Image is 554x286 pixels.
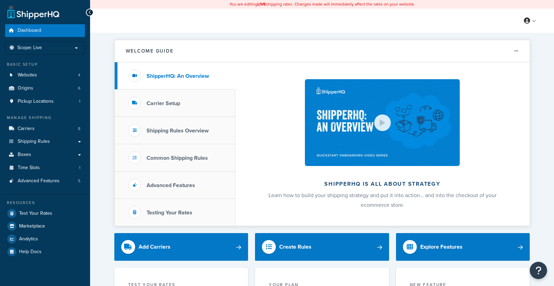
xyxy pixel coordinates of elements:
[147,155,208,161] h3: Common Shipping Rules
[5,148,85,161] a: Boxes
[114,233,248,261] a: Add Carriers
[147,182,195,188] h3: Advanced Features
[147,128,209,134] h3: Shipping Rules Overview
[19,236,38,242] span: Analytics
[18,165,40,171] span: Time Slots
[530,262,547,279] button: Open Resource Center
[305,79,459,166] img: ShipperHQ is all about strategy
[17,45,42,51] span: Scope: Live
[78,72,80,78] span: 4
[5,220,85,232] a: Marketplace
[5,175,85,187] a: Advanced Features5
[5,82,85,95] a: Origins6
[5,233,85,245] a: Analytics
[18,152,31,158] span: Boxes
[79,99,80,104] span: 1
[5,246,85,258] a: Help Docs
[5,62,85,67] div: Basic Setup
[5,24,85,37] a: Dashboard
[139,242,170,252] div: Add Carriers
[78,85,80,91] span: 6
[18,99,54,104] span: Pickup Locations
[147,210,192,216] h3: Testing Your Rates
[78,126,80,132] span: 8
[255,233,389,261] a: Create Rules
[5,95,85,108] a: Pickup Locations1
[5,162,85,174] a: Time Slots1
[147,73,209,79] h3: ShipperHQ: An Overview
[78,178,80,184] span: 5
[147,100,180,107] h3: Carrier Setup
[254,181,511,187] h2: ShipperHQ is all about strategy
[5,122,85,135] a: Carriers8
[5,69,85,82] li: Websites
[279,242,311,252] div: Create Rules
[115,40,530,62] button: Welcome Guide
[79,165,80,171] span: 1
[5,200,85,206] div: Resources
[5,122,85,135] li: Carriers
[5,115,85,121] div: Manage Shipping
[396,233,530,261] a: Explore Features
[5,162,85,174] li: Time Slots
[19,249,42,255] span: Help Docs
[5,82,85,95] li: Origins
[18,72,37,78] span: Websites
[18,126,35,132] span: Carriers
[269,191,496,209] span: Learn how to build your shipping strategy and put it into action… and into the checkout of your e...
[18,85,33,91] span: Origins
[19,223,45,229] span: Marketplace
[5,175,85,187] li: Advanced Features
[18,178,60,184] span: Advanced Features
[126,48,174,54] h2: Welcome Guide
[5,95,85,108] li: Pickup Locations
[18,28,41,34] span: Dashboard
[257,1,266,7] b: LIVE
[5,135,85,148] a: Shipping Rules
[18,139,50,145] span: Shipping Rules
[19,211,52,216] span: Test Your Rates
[5,69,85,82] a: Websites4
[5,207,85,220] a: Test Your Rates
[420,242,463,252] div: Explore Features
